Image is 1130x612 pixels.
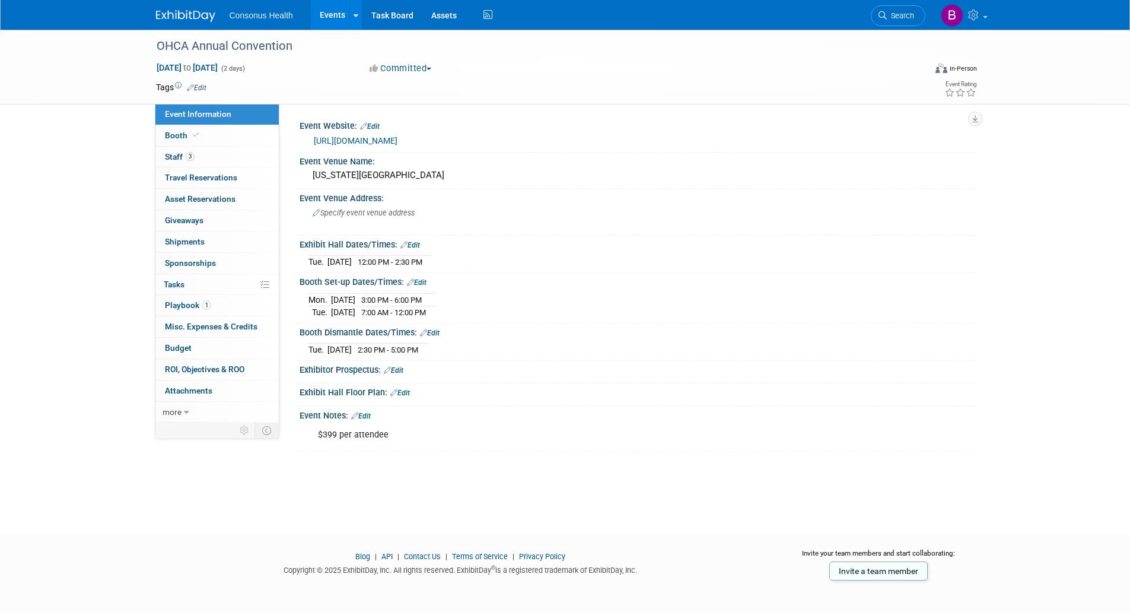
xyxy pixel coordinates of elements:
[331,293,355,306] td: [DATE]
[155,253,279,274] a: Sponsorships
[164,280,184,289] span: Tasks
[155,274,279,295] a: Tasks
[384,366,403,375] a: Edit
[949,64,977,73] div: In-Person
[390,389,410,397] a: Edit
[156,10,215,22] img: ExhibitDay
[300,236,975,251] div: Exhibit Hall Dates/Times:
[887,11,914,20] span: Search
[163,407,182,417] span: more
[871,5,925,26] a: Search
[783,548,975,566] div: Invite your team members and start collaborating:
[491,565,495,571] sup: ®
[360,122,380,131] a: Edit
[165,300,211,310] span: Playbook
[308,293,331,306] td: Mon.
[234,423,255,438] td: Personalize Event Tab Strip
[165,215,203,225] span: Giveaways
[300,189,975,204] div: Event Venue Address:
[155,104,279,125] a: Event Information
[308,306,331,319] td: Tue.
[165,258,216,268] span: Sponsorships
[351,412,371,420] a: Edit
[407,278,426,287] a: Edit
[230,11,293,20] span: Consonus Health
[254,423,279,438] td: Toggle Event Tabs
[165,152,195,161] span: Staff
[156,81,206,93] td: Tags
[308,344,327,356] td: Tue.
[855,62,978,80] div: Event Format
[182,63,193,72] span: to
[300,273,975,288] div: Booth Set-up Dates/Times:
[165,194,235,204] span: Asset Reservations
[331,306,355,319] td: [DATE]
[400,241,420,249] a: Edit
[155,316,279,337] a: Misc. Expenses & Credits
[300,383,975,399] div: Exhibit Hall Floor Plan:
[365,62,436,75] button: Committed
[510,552,517,561] span: |
[155,232,279,252] a: Shipments
[314,136,397,145] a: [URL][DOMAIN_NAME]
[156,62,218,73] span: [DATE] [DATE]
[155,147,279,167] a: Staff3
[187,84,206,92] a: Edit
[308,256,327,268] td: Tue.
[155,338,279,359] a: Budget
[308,166,966,185] div: [US_STATE][GEOGRAPHIC_DATA]
[935,64,947,73] img: Format-Inperson.png
[519,552,565,561] a: Privacy Policy
[300,153,975,167] div: Event Venue Name:
[165,364,244,374] span: ROI, Objectives & ROO
[420,329,440,337] a: Edit
[165,173,237,182] span: Travel Reservations
[155,189,279,210] a: Asset Reservations
[310,423,844,447] div: $399 per attendee
[941,4,963,27] img: Bridget Crane
[165,109,231,119] span: Event Information
[152,36,908,57] div: OHCA Annual Convention
[300,324,975,339] div: Booth Dismantle Dates/Times:
[165,131,201,140] span: Booth
[202,301,211,310] span: 1
[944,81,976,87] div: Event Rating
[355,552,370,561] a: Blog
[313,208,415,217] span: Specify event venue address
[300,361,975,376] div: Exhibitor Prospectus:
[452,552,508,561] a: Terms of Service
[327,344,352,356] td: [DATE]
[155,167,279,188] a: Travel Reservations
[361,308,426,317] span: 7:00 AM - 12:00 PM
[358,345,418,354] span: 2:30 PM - 5:00 PM
[381,552,393,561] a: API
[358,258,422,267] span: 12:00 PM - 2:30 PM
[165,322,257,331] span: Misc. Expenses & Credits
[155,402,279,423] a: more
[220,65,245,72] span: (2 days)
[361,296,422,305] span: 3:00 PM - 6:00 PM
[155,295,279,316] a: Playbook1
[193,132,199,138] i: Booth reservation complete
[372,552,380,561] span: |
[155,125,279,146] a: Booth
[186,152,195,161] span: 3
[165,343,192,353] span: Budget
[165,386,212,395] span: Attachments
[443,552,450,561] span: |
[300,407,975,422] div: Event Notes:
[155,380,279,401] a: Attachments
[155,359,279,380] a: ROI, Objectives & ROO
[300,117,975,132] div: Event Website:
[404,552,441,561] a: Contact Us
[155,210,279,231] a: Giveaways
[156,562,766,576] div: Copyright © 2025 ExhibitDay, Inc. All rights reserved. ExhibitDay is a registered trademark of Ex...
[829,562,928,581] a: Invite a team member
[327,256,352,268] td: [DATE]
[165,237,205,246] span: Shipments
[394,552,402,561] span: |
